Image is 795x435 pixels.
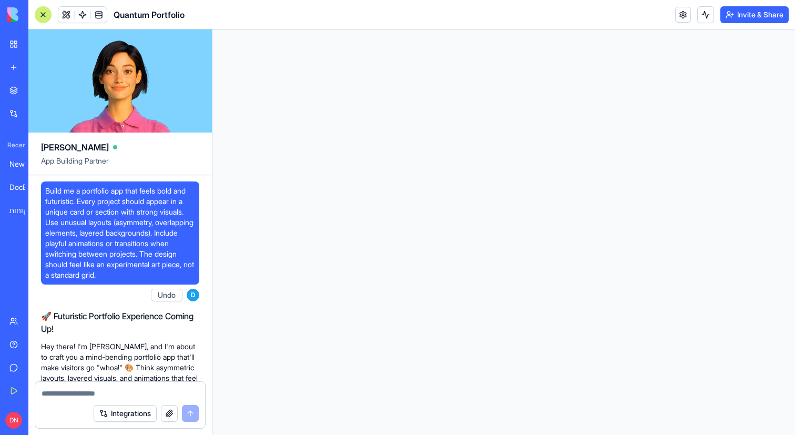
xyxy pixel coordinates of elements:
img: logo [7,7,73,22]
p: Hey there! I'm [PERSON_NAME], and I'm about to craft you a mind-bending portfolio app that'll mak... [41,341,199,394]
button: Invite & Share [720,6,789,23]
div: מערכת ניהול לקוחות [9,205,39,216]
a: מערכת ניהול לקוחות [3,200,45,221]
span: D [187,289,199,301]
span: Quantum Portfolio [114,8,185,21]
span: [PERSON_NAME] [41,141,109,154]
h2: 🚀 Futuristic Portfolio Experience Coming Up! [41,310,199,335]
span: DN [5,412,22,429]
div: DocExtract AI [9,182,39,193]
span: Recent [3,141,25,149]
span: App Building Partner [41,156,199,175]
span: Build me a portfolio app that feels bold and futuristic. Every project should appear in a unique ... [45,186,195,280]
div: New App [9,159,39,169]
button: Integrations [94,405,157,422]
a: DocExtract AI [3,177,45,198]
button: Undo [151,289,182,301]
a: New App [3,154,45,175]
